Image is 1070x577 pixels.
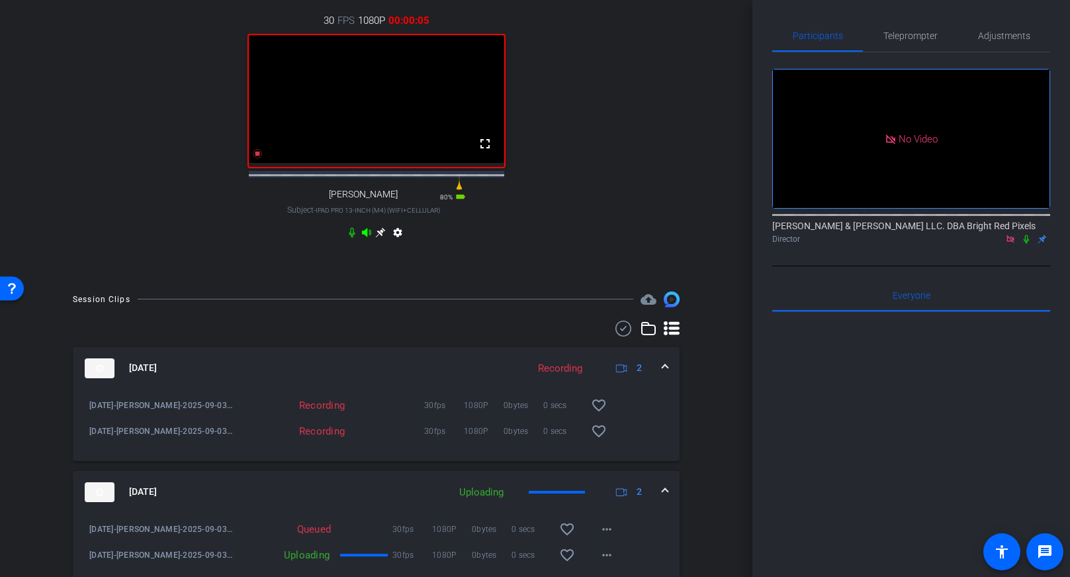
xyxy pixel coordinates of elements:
mat-expansion-panel-header: thumb-nail[DATE]Recording2 [73,347,680,390]
span: 0 secs [512,523,551,536]
mat-icon: more_horiz [599,547,615,563]
mat-icon: favorite_border [559,547,575,563]
span: Destinations for your clips [641,291,656,307]
span: FPS [337,13,355,28]
div: Uploading [453,485,510,500]
span: 0bytes [472,549,512,562]
span: iPad Pro 13-inch (M4) (WiFi+Cellular) [316,207,440,214]
mat-icon: message [1037,544,1053,560]
div: thumb-nail[DATE]Recording2 [73,390,680,461]
span: 30fps [392,549,432,562]
span: [DATE]-[PERSON_NAME]-2025-09-03-10-24-20-350-0 [89,549,236,562]
span: Teleprompter [883,31,938,40]
span: Participants [793,31,843,40]
span: 2 [637,361,642,375]
span: [DATE]-[PERSON_NAME]-2025-09-03-11-01-46-997-0 [89,399,236,412]
div: Recording [236,399,352,412]
span: Everyone [893,291,930,300]
div: Director [772,233,1050,245]
span: 1080P [432,523,472,536]
span: 2 [637,485,642,499]
img: thumb-nail [85,358,114,378]
div: [PERSON_NAME] & [PERSON_NAME] LLC. DBA Bright Red Pixels [772,219,1050,245]
mat-icon: favorite_border [591,397,607,413]
span: 1080P [432,549,472,562]
span: [DATE] [129,361,157,375]
img: thumb-nail [85,482,114,502]
span: 30 [324,13,334,28]
span: 1080P [464,399,504,412]
mat-icon: more_horiz [599,521,615,537]
mat-icon: favorite_border [559,521,575,537]
mat-expansion-panel-header: thumb-nail[DATE]Uploading2 [73,471,680,513]
mat-icon: accessibility [994,544,1010,560]
span: [DATE]-[PERSON_NAME]-2025-09-03-10-24-20-350-1 [89,523,236,536]
span: 30fps [424,425,464,438]
span: 30fps [424,399,464,412]
mat-icon: settings [390,227,406,243]
mat-icon: favorite_border [591,423,607,439]
span: Adjustments [978,31,1030,40]
span: 0bytes [472,523,512,536]
div: Session Clips [73,293,130,306]
span: [DATE] [129,485,157,499]
span: Subject [287,204,440,216]
span: 1080P [358,13,385,28]
span: 0 secs [543,399,583,412]
span: No Video [899,132,938,144]
img: Session clips [664,291,680,307]
span: - [314,205,316,215]
div: Recording [531,361,589,376]
mat-icon: fullscreen [477,136,493,152]
mat-icon: battery_std [455,191,466,202]
div: Recording [236,425,352,438]
div: Uploading [236,549,336,562]
span: 30fps [392,523,432,536]
span: 00:00:05 [388,13,429,28]
span: 0bytes [504,399,543,412]
mat-icon: cloud_upload [641,291,656,307]
div: Queued [290,523,337,536]
span: 0 secs [543,425,583,438]
span: [DATE]-[PERSON_NAME]-2025-09-03-11-01-46-997-1 [89,425,236,438]
span: 0bytes [504,425,543,438]
mat-icon: 13 dB [451,174,467,190]
span: 0 secs [512,549,551,562]
span: [PERSON_NAME] [329,189,398,200]
span: 80% [440,193,453,201]
span: 1080P [464,425,504,438]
